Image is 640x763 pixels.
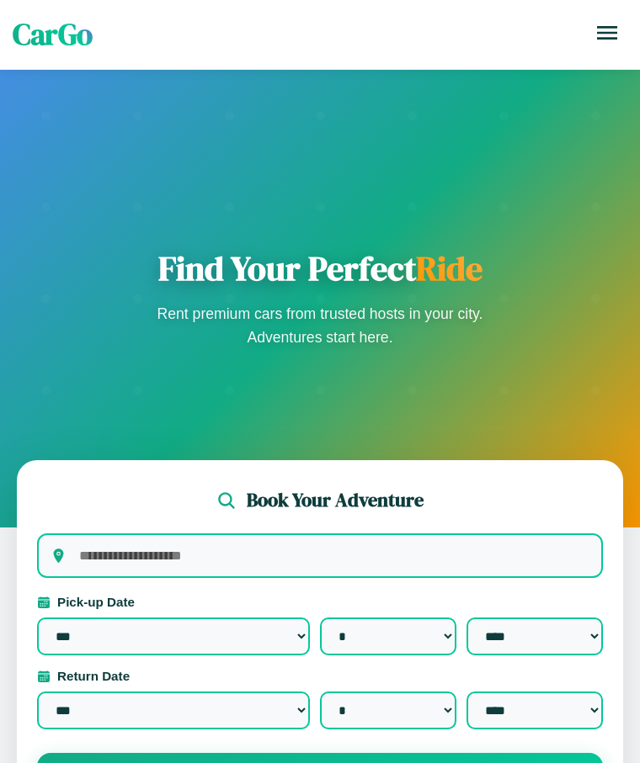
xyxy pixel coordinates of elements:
label: Pick-up Date [37,595,603,609]
h1: Find Your Perfect [152,248,488,289]
h2: Book Your Adventure [247,487,424,513]
p: Rent premium cars from trusted hosts in your city. Adventures start here. [152,302,488,349]
label: Return Date [37,669,603,683]
span: CarGo [13,14,93,55]
span: Ride [416,246,483,291]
